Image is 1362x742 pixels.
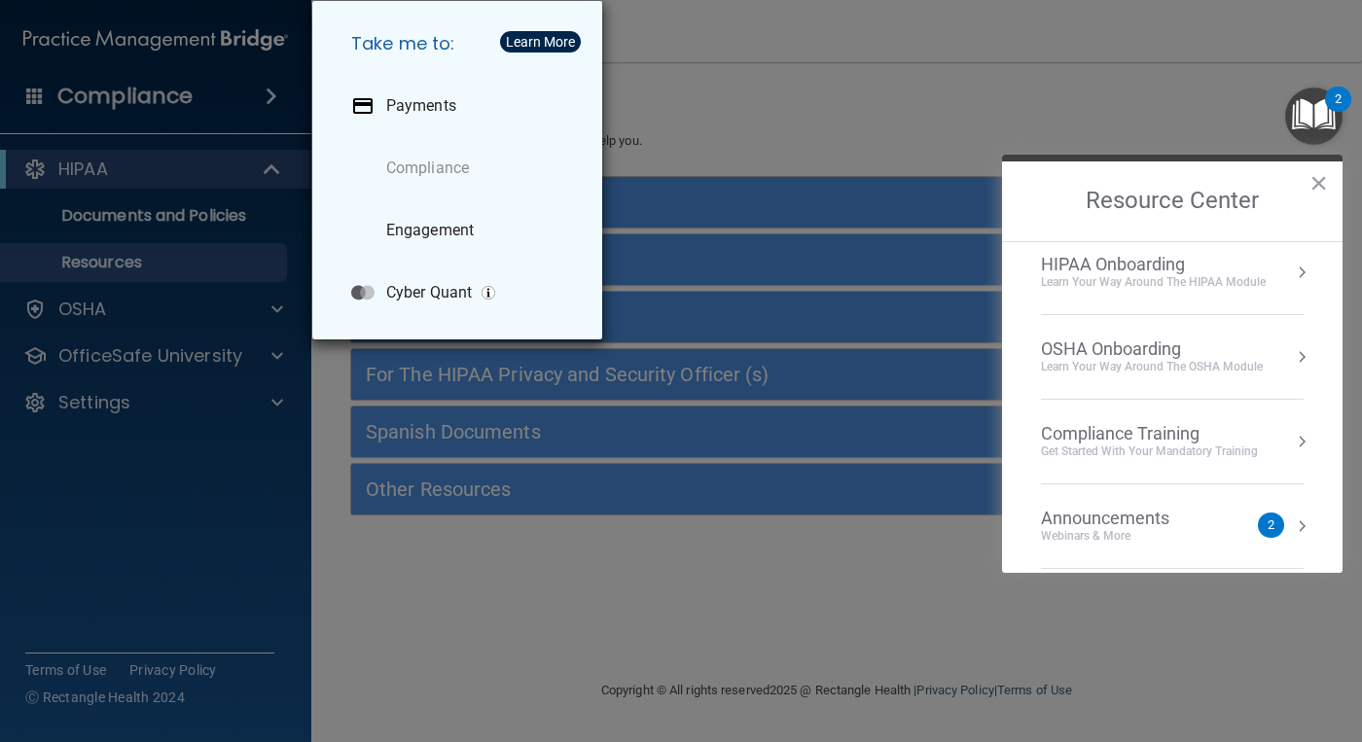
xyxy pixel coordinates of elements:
button: Learn More [500,31,581,53]
a: Compliance [336,141,587,195]
div: Webinars & More [1041,528,1208,545]
div: Announcements [1041,508,1208,529]
div: Learn your way around the OSHA module [1041,359,1263,375]
p: Payments [386,96,456,116]
div: Get Started with your mandatory training [1041,443,1258,460]
button: Open Resource Center, 2 new notifications [1285,88,1343,145]
div: HIPAA Onboarding [1041,254,1266,275]
div: OSHA Onboarding [1041,338,1263,360]
h5: Take me to: [336,17,587,71]
h2: Resource Center [1002,161,1343,241]
button: Close [1309,167,1328,198]
a: Payments [336,79,587,133]
div: Compliance Training [1041,423,1258,444]
div: Learn More [506,35,575,49]
a: Engagement [336,203,587,258]
a: Cyber Quant [336,265,587,320]
div: Learn Your Way around the HIPAA module [1041,274,1266,291]
p: Engagement [386,221,474,240]
div: Resource Center [1002,155,1343,573]
iframe: Drift Widget Chat Controller [1265,608,1339,682]
div: 2 [1335,99,1342,124]
p: Cyber Quant [386,283,472,302]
